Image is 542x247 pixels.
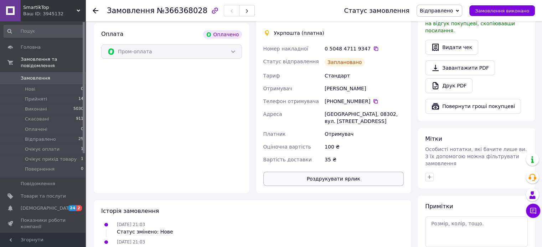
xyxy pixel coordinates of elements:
div: [PHONE_NUMBER] [325,98,404,105]
span: Тариф [263,73,280,79]
div: Отримувач [323,128,405,140]
span: Прийняті [25,96,47,102]
span: Повернення [25,166,55,172]
span: Оплата [101,31,123,37]
span: Примітки [425,203,453,210]
div: Заплановано [325,58,365,66]
span: Телефон отримувача [263,98,319,104]
span: Головна [21,44,41,50]
span: Адреса [263,111,282,117]
span: 5030 [73,106,83,112]
a: Завантажити PDF [425,60,495,75]
span: 0 [81,126,83,133]
span: №366368028 [157,6,207,15]
span: SmartikTop [23,4,77,11]
span: Відправлено [25,136,56,143]
span: Мітки [425,135,442,142]
span: Отримувач [263,86,292,91]
div: Стандарт [323,69,405,82]
span: 1 [81,156,83,162]
span: Історія замовлення [101,208,159,214]
div: 100 ₴ [323,140,405,153]
button: Роздрукувати ярлик [263,172,404,186]
div: 35 ₴ [323,153,405,166]
span: [DATE] 21:03 [117,240,145,245]
span: 1 [81,146,83,152]
span: [DEMOGRAPHIC_DATA] [21,205,73,211]
button: Чат з покупцем [526,204,540,218]
input: Пошук [4,25,84,38]
div: Статус змінено: Нове [117,228,173,235]
span: Особисті нотатки, які бачите лише ви. З їх допомогою можна фільтрувати замовлення [425,146,527,166]
span: У вас є 30 днів, щоб відправити запит на відгук покупцеві, скопіювавши посилання. [425,14,525,33]
span: 24 [68,205,76,211]
span: Замовлення та повідомлення [21,56,86,69]
span: Номер накладної [263,46,309,52]
span: Вартість доставки [263,157,312,162]
span: Нові [25,86,35,92]
span: Показники роботи компанії [21,217,66,230]
span: Замовлення [107,6,155,15]
button: Замовлення виконано [469,5,535,16]
span: Статус відправлення [263,59,319,64]
div: [PERSON_NAME] [323,82,405,95]
span: [DATE] 21:03 [117,222,145,227]
span: 2 [76,205,82,211]
span: 911 [76,116,83,122]
div: 0 5048 4711 9347 [325,45,404,52]
button: Видати чек [425,40,478,55]
span: Очікує прихід товару [25,156,77,162]
span: Товари та послуги [21,193,66,199]
span: Замовлення виконано [475,8,529,14]
span: Замовлення [21,75,50,81]
div: Оплачено [203,30,242,39]
div: Статус замовлення [344,7,409,14]
span: Очікує оплати [25,146,60,152]
span: 0 [81,86,83,92]
span: Оплачені [25,126,47,133]
span: 14 [78,96,83,102]
span: Відправлено [420,8,453,14]
div: Ваш ID: 3945132 [23,11,86,17]
span: 25 [78,136,83,143]
span: Виконані [25,106,47,112]
span: Повідомлення [21,181,55,187]
a: Друк PDF [425,78,473,93]
div: Укрпошта (платна) [272,29,326,37]
div: Повернутися назад [93,7,98,14]
span: 0 [81,166,83,172]
span: Платник [263,131,286,137]
button: Повернути гроші покупцеві [425,99,521,114]
span: Оціночна вартість [263,144,311,150]
div: [GEOGRAPHIC_DATA], 08302, вул. [STREET_ADDRESS] [323,108,405,128]
span: Скасовані [25,116,49,122]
